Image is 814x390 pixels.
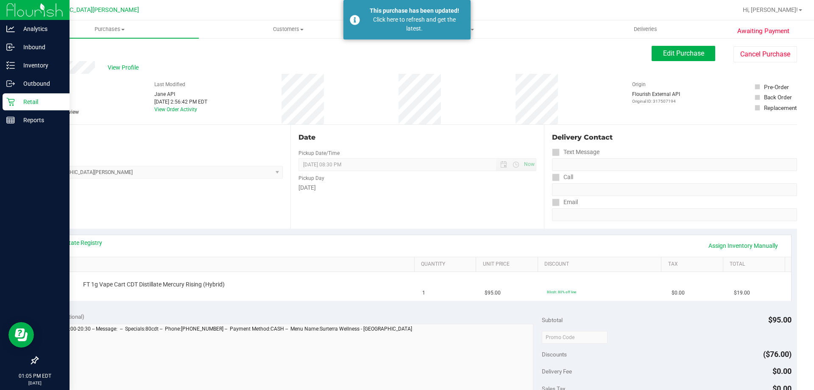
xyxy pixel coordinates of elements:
inline-svg: Retail [6,98,15,106]
a: SKU [50,261,411,268]
label: Last Modified [154,81,185,88]
p: 01:05 PM EDT [4,372,66,380]
span: Hi, [PERSON_NAME]! [743,6,798,13]
div: This purchase has been updated! [365,6,464,15]
label: Pickup Date/Time [298,149,340,157]
span: $19.00 [734,289,750,297]
span: $95.00 [485,289,501,297]
a: Purchases [20,20,199,38]
div: [DATE] [298,183,536,192]
p: Original ID: 317507194 [632,98,680,104]
p: Inbound [15,42,66,52]
span: Purchases [20,25,199,33]
span: Awaiting Payment [737,26,789,36]
span: ($76.00) [763,350,792,359]
span: [GEOGRAPHIC_DATA][PERSON_NAME] [34,6,139,14]
div: Location [37,132,283,143]
div: Jane API [154,90,207,98]
inline-svg: Outbound [6,79,15,88]
span: Subtotal [542,317,563,323]
span: 80cdt: 80% off line [547,290,576,294]
div: Date [298,132,536,143]
span: $0.00 [772,367,792,376]
span: Customers [199,25,377,33]
a: Total [730,261,781,268]
input: Format: (999) 999-9999 [552,158,797,171]
a: Quantity [421,261,473,268]
a: View State Registry [51,238,102,247]
label: Origin [632,81,646,88]
input: Format: (999) 999-9999 [552,183,797,196]
a: Unit Price [483,261,535,268]
span: $95.00 [768,315,792,324]
span: Delivery Fee [542,368,572,375]
a: Assign Inventory Manually [703,238,783,253]
button: Edit Purchase [652,46,715,61]
inline-svg: Analytics [6,25,15,33]
div: Delivery Contact [552,132,797,143]
p: Analytics [15,24,66,34]
a: Deliveries [556,20,735,38]
label: Email [552,196,578,208]
label: Call [552,171,573,183]
inline-svg: Reports [6,116,15,124]
iframe: Resource center [8,322,34,348]
label: Pickup Day [298,174,324,182]
div: Back Order [764,93,792,101]
p: Retail [15,97,66,107]
span: Discounts [542,347,567,362]
button: Cancel Purchase [733,46,797,62]
span: 1 [422,289,425,297]
span: Edit Purchase [663,49,704,57]
p: Outbound [15,79,66,89]
span: Deliveries [622,25,669,33]
p: Inventory [15,60,66,70]
label: Text Message [552,146,599,158]
a: Customers [199,20,377,38]
div: Pre-Order [764,83,789,91]
div: [DATE] 2:56:42 PM EDT [154,98,207,106]
p: Reports [15,115,66,125]
a: Discount [544,261,658,268]
a: View Order Activity [154,107,197,112]
p: [DATE] [4,380,66,386]
span: FT 1g Vape Cart CDT Distillate Mercury Rising (Hybrid) [83,281,225,289]
inline-svg: Inbound [6,43,15,51]
span: $0.00 [672,289,685,297]
a: Tax [668,261,720,268]
div: Replacement [764,104,797,112]
div: Flourish External API [632,90,680,104]
inline-svg: Inventory [6,61,15,70]
input: Promo Code [542,331,608,344]
div: Click here to refresh and get the latest. [365,15,464,33]
span: View Profile [108,63,142,72]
